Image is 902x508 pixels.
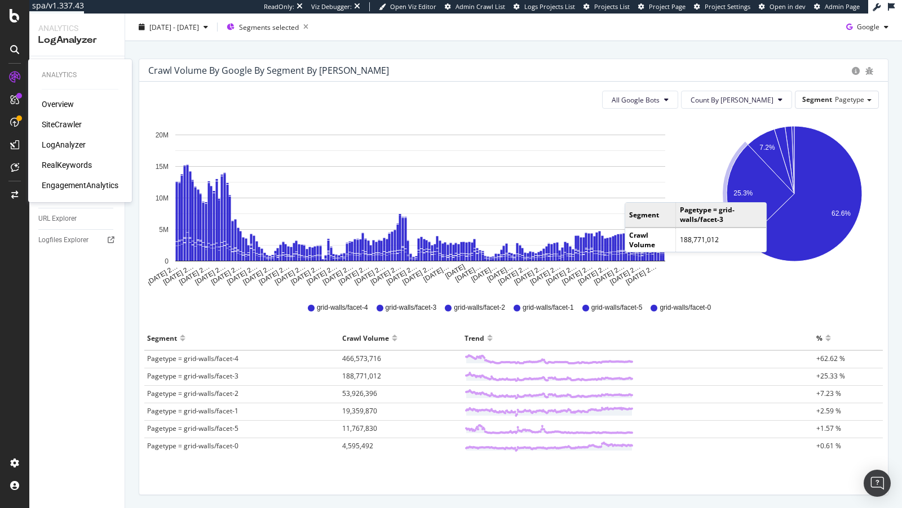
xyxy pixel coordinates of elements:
span: All Google Bots [612,95,660,105]
span: Pagetype = grid-walls/facet-1 [147,406,238,416]
a: Logfiles Explorer [38,234,117,246]
span: 4,595,492 [342,441,373,451]
div: Logfiles Explorer [38,234,89,246]
a: Open in dev [759,2,806,11]
span: Pagetype = grid-walls/facet-3 [147,371,238,381]
span: +0.61 % [816,441,841,451]
span: [DATE] - [DATE] [149,22,199,32]
text: 7.2% [759,144,775,151]
span: grid-walls/facet-4 [317,303,368,313]
div: ReadOnly: [264,2,294,11]
text: 20M [156,131,169,139]
td: Pagetype = grid-walls/facet-3 [676,203,767,227]
text: [DATE] [444,262,466,280]
button: Segments selected [222,18,313,36]
div: Analytics [42,70,118,80]
button: Count By [PERSON_NAME] [681,91,792,109]
span: +62.62 % [816,354,845,363]
td: 188,771,012 [676,228,767,252]
text: 25.3% [733,189,753,197]
span: Pagetype [835,95,864,104]
span: 53,926,396 [342,389,377,398]
span: 188,771,012 [342,371,381,381]
span: Open Viz Editor [390,2,436,11]
span: Project Settings [705,2,750,11]
a: URL Explorer [38,213,117,225]
span: Project Page [649,2,686,11]
a: LogAnalyzer [42,139,86,150]
a: RealKeywords [42,159,92,171]
div: Segment [147,329,177,347]
text: 62.6% [832,210,851,217]
a: Project Page [638,2,686,11]
span: Segment [802,95,832,104]
span: Segments selected [239,22,299,32]
span: +7.23 % [816,389,841,398]
div: Trend [465,329,484,347]
span: Pagetype = grid-walls/facet-4 [147,354,238,363]
span: Pagetype = grid-walls/facet-2 [147,389,238,398]
span: Logs Projects List [524,2,575,11]
a: Logs Projects List [514,2,575,11]
span: Projects List [594,2,630,11]
a: Admin Crawl List [445,2,505,11]
svg: A chart. [709,118,879,287]
text: 0 [165,257,169,265]
button: [DATE] - [DATE] [134,18,213,36]
div: bug [865,67,873,75]
a: Open Viz Editor [379,2,436,11]
td: Segment [625,203,675,227]
span: +2.59 % [816,406,841,416]
button: Google [842,18,893,36]
span: +25.33 % [816,371,845,381]
span: Count By Day [691,95,773,105]
div: Open Intercom Messenger [864,470,891,497]
span: Admin Crawl List [456,2,505,11]
span: Open in dev [770,2,806,11]
div: Analytics [38,23,116,34]
span: Admin Page [825,2,860,11]
div: LogAnalyzer [38,34,116,47]
span: Pagetype = grid-walls/facet-5 [147,424,238,433]
span: 11,767,830 [342,424,377,433]
span: Google [857,22,879,32]
svg: A chart. [148,118,692,287]
span: grid-walls/facet-3 [386,303,437,313]
span: 466,573,716 [342,354,381,363]
span: grid-walls/facet-1 [523,303,574,313]
text: 5M [159,226,169,234]
span: grid-walls/facet-5 [591,303,643,313]
span: +1.57 % [816,424,841,433]
div: Viz Debugger: [311,2,352,11]
td: Crawl Volume [625,228,675,252]
a: EngagementAnalytics [42,180,118,191]
span: 19,359,870 [342,406,377,416]
button: All Google Bots [602,91,678,109]
text: 15M [156,163,169,171]
span: grid-walls/facet-0 [660,303,711,313]
div: Crawl Volume by google by Segment by [PERSON_NAME] [148,65,389,76]
a: Overview [42,99,74,110]
a: Project Settings [694,2,750,11]
a: Projects List [583,2,630,11]
div: Crawl Volume [342,329,389,347]
text: 10M [156,194,169,202]
div: URL Explorer [38,213,77,225]
span: Pagetype = grid-walls/facet-0 [147,441,238,451]
span: grid-walls/facet-2 [454,303,505,313]
a: SiteCrawler [42,119,82,130]
div: circle-info [852,67,860,75]
div: % [816,329,823,347]
a: Admin Page [814,2,860,11]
